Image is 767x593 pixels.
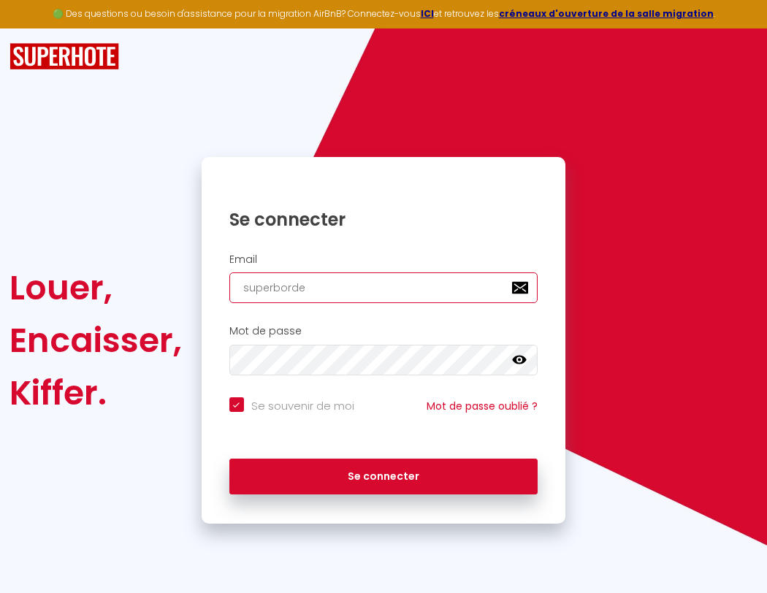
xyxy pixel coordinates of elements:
[229,272,538,303] input: Ton Email
[9,261,182,314] div: Louer,
[229,459,538,495] button: Se connecter
[12,6,56,50] button: Ouvrir le widget de chat LiveChat
[229,253,538,266] h2: Email
[9,314,182,367] div: Encaisser,
[9,43,119,70] img: SuperHote logo
[9,367,182,419] div: Kiffer.
[421,7,434,20] a: ICI
[427,399,538,413] a: Mot de passe oublié ?
[229,208,538,231] h1: Se connecter
[229,325,538,337] h2: Mot de passe
[499,7,714,20] a: créneaux d'ouverture de la salle migration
